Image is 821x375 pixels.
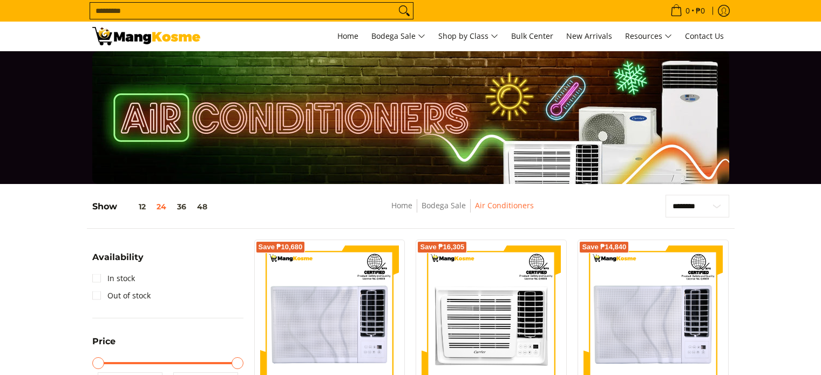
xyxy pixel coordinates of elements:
span: Resources [625,30,672,43]
span: Bulk Center [511,31,553,41]
button: 48 [192,202,213,211]
a: In stock [92,270,135,287]
nav: Main Menu [211,22,729,51]
span: Save ₱10,680 [259,244,303,250]
summary: Open [92,253,144,270]
button: Search [396,3,413,19]
a: Bodega Sale [366,22,431,51]
span: Save ₱14,840 [582,244,626,250]
a: Out of stock [92,287,151,304]
span: New Arrivals [566,31,612,41]
a: Air Conditioners [475,200,534,210]
span: Save ₱16,305 [420,244,464,250]
a: New Arrivals [561,22,618,51]
a: Shop by Class [433,22,504,51]
span: • [667,5,708,17]
a: Home [391,200,412,210]
span: Home [337,31,358,41]
a: Resources [620,22,677,51]
summary: Open [92,337,116,354]
span: ₱0 [694,7,707,15]
span: Contact Us [685,31,724,41]
span: Bodega Sale [371,30,425,43]
a: Home [332,22,364,51]
nav: Breadcrumbs [312,199,612,223]
a: Contact Us [680,22,729,51]
span: Shop by Class [438,30,498,43]
button: 12 [117,202,151,211]
h5: Show [92,201,213,212]
span: Price [92,337,116,346]
img: Bodega Sale Aircon l Mang Kosme: Home Appliances Warehouse Sale | Page 3 [92,27,200,45]
a: Bodega Sale [422,200,466,210]
button: 36 [172,202,192,211]
button: 24 [151,202,172,211]
a: Bulk Center [506,22,559,51]
span: 0 [684,7,691,15]
span: Availability [92,253,144,262]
